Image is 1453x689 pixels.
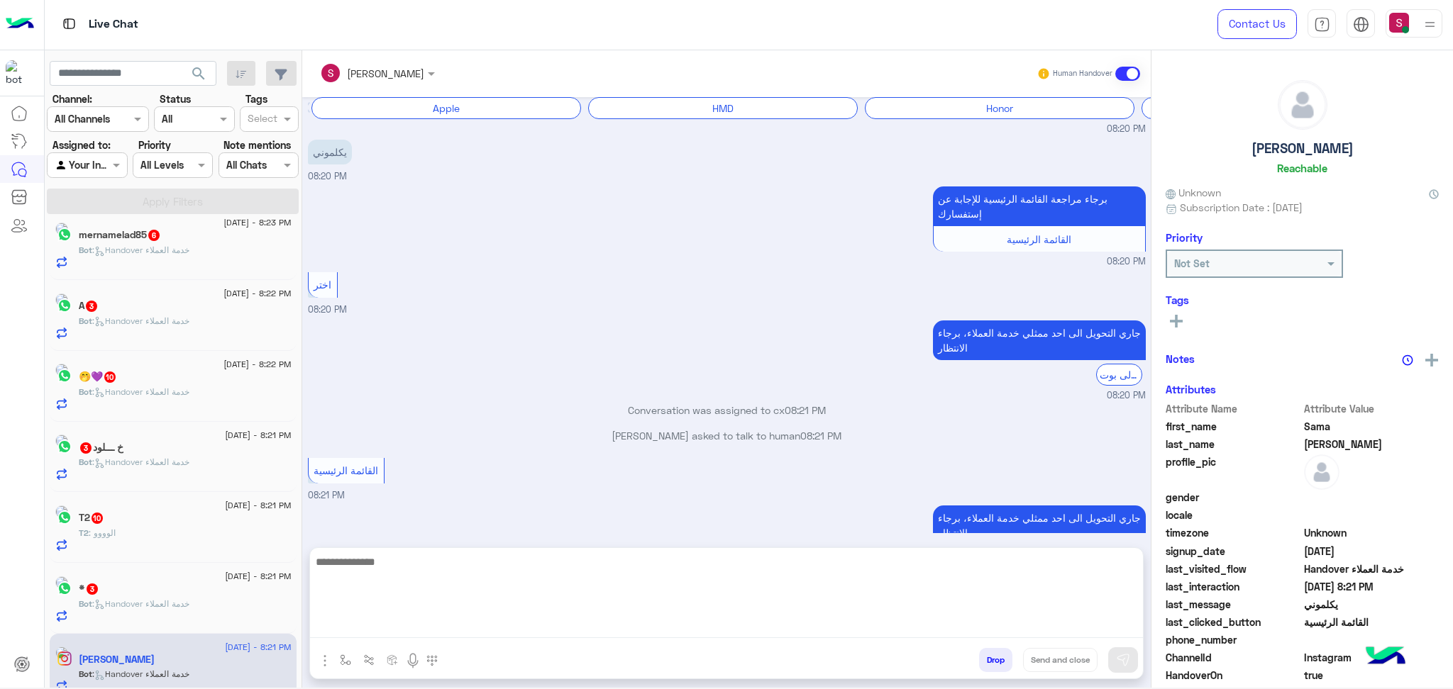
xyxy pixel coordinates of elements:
div: Select [245,111,277,129]
span: : Handover خدمة العملاء [92,315,189,326]
h5: T2 [79,512,104,524]
span: 8 [1304,650,1440,665]
button: create order [381,648,404,671]
img: tab [60,15,78,33]
img: picture [55,505,68,518]
span: Unknown [1166,185,1221,200]
span: 08:20 PM [1107,255,1146,269]
span: last_clicked_button [1166,615,1301,629]
span: null [1304,632,1440,647]
span: 10 [104,371,116,383]
p: Live Chat [89,15,138,34]
img: WhatsApp [57,369,72,383]
img: select flow [340,654,351,666]
p: 19/8/2025, 8:20 PM [933,186,1146,226]
span: timezone [1166,525,1301,540]
h5: Sama Ahmed [79,654,155,666]
span: [DATE] - 8:23 PM [223,216,291,229]
span: يكلموني [1304,597,1440,612]
img: 1403182699927242 [6,60,31,86]
span: 08:21 PM [308,490,345,500]
span: 6 [148,230,160,241]
label: Status [160,91,191,106]
img: Trigger scenario [363,654,375,666]
span: اختر [314,279,331,291]
span: [DATE] - 8:21 PM [225,641,291,654]
label: Tags [245,91,267,106]
span: phone_number [1166,632,1301,647]
button: Drop [979,648,1012,672]
img: Logo [6,9,34,39]
img: picture [55,223,68,235]
span: last_name [1166,437,1301,452]
span: first_name [1166,419,1301,434]
h6: Priority [1166,231,1203,244]
span: ChannelId [1166,650,1301,665]
img: picture [55,576,68,589]
span: search [190,65,207,82]
span: القائمة الرئيسية [314,464,378,476]
span: [DATE] - 8:22 PM [223,287,291,300]
p: 19/8/2025, 8:20 PM [308,140,352,164]
img: Instagram [57,651,72,666]
img: profile [1421,16,1439,33]
p: Conversation was assigned to cx [308,403,1146,418]
span: [DATE] - 8:21 PM [225,570,291,583]
span: : Handover خدمة العملاء [92,598,189,609]
small: Human Handover [1053,68,1112,79]
span: 08:21 PM [800,430,841,442]
span: null [1304,508,1440,522]
img: picture [55,435,68,447]
span: T2 [79,527,89,538]
h5: خ ـــلود [79,442,123,454]
div: HMD [588,97,858,119]
h6: Notes [1166,352,1195,365]
span: 3 [80,442,92,454]
span: Handover خدمة العملاء [1304,561,1440,576]
span: [DATE] - 8:22 PM [223,358,291,371]
div: Apple [311,97,581,119]
span: last_message [1166,597,1301,612]
span: null [1304,490,1440,505]
p: [PERSON_NAME] asked to talk to human [308,428,1146,443]
h6: Tags [1166,293,1439,306]
button: select flow [334,648,358,671]
span: Attribute Name [1166,401,1301,416]
span: gender [1166,490,1301,505]
span: Attribute Value [1304,401,1440,416]
span: Bot [79,245,92,255]
span: locale [1166,508,1301,522]
img: send message [1116,653,1130,667]
span: 08:20 PM [308,304,347,315]
label: Note mentions [223,138,291,152]
img: make a call [426,655,438,666]
span: last_interaction [1166,579,1301,594]
img: WhatsApp [57,228,72,242]
h5: mernamelad85 [79,229,161,241]
span: Ahmed [1304,437,1440,452]
img: defaultAdmin.png [1278,81,1327,129]
span: [DATE] - 8:21 PM [225,429,291,442]
img: WhatsApp [57,581,72,595]
span: signup_date [1166,544,1301,559]
span: : Handover خدمة العملاء [92,245,189,255]
h6: Reachable [1277,162,1327,174]
span: 3 [86,301,97,312]
span: Bot [79,315,92,326]
span: : Handover خدمة العملاء [92,386,189,397]
span: Unknown [1304,525,1440,540]
span: 08:21 PM [785,404,826,416]
span: Sama [1304,419,1440,434]
img: picture [55,293,68,306]
h5: [PERSON_NAME] [1252,140,1354,157]
label: Channel: [53,91,92,106]
img: send voice note [404,652,421,669]
div: الرجوع الى بوت [1096,364,1142,386]
span: Bot [79,598,92,609]
h5: 🤭💜 [79,371,117,383]
span: 3 [87,583,98,595]
span: 2025-08-19T17:18:27.237Z [1304,544,1440,559]
img: hulul-logo.png [1361,632,1410,682]
img: WhatsApp [57,439,72,454]
img: defaultAdmin.png [1304,454,1339,490]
